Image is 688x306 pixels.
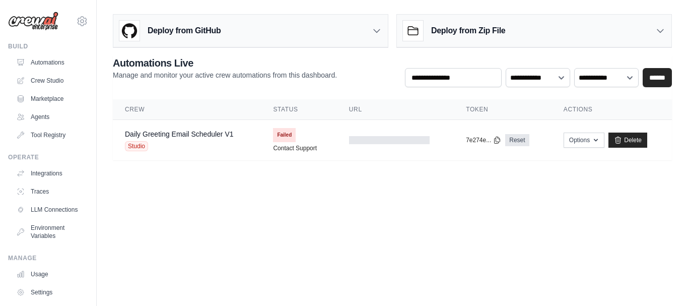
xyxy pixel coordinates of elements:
[125,141,148,151] span: Studio
[12,202,88,218] a: LLM Connections
[12,220,88,244] a: Environment Variables
[552,99,672,120] th: Actions
[261,99,336,120] th: Status
[12,109,88,125] a: Agents
[113,70,337,80] p: Manage and monitor your active crew automations from this dashboard.
[608,133,647,148] a: Delete
[113,99,261,120] th: Crew
[12,165,88,181] a: Integrations
[119,21,140,41] img: GitHub Logo
[12,91,88,107] a: Marketplace
[466,136,501,144] button: 7e274e...
[337,99,454,120] th: URL
[12,73,88,89] a: Crew Studio
[12,284,88,300] a: Settings
[12,127,88,143] a: Tool Registry
[12,54,88,71] a: Automations
[273,144,317,152] a: Contact Support
[431,25,505,37] h3: Deploy from Zip File
[113,56,337,70] h2: Automations Live
[564,133,604,148] button: Options
[8,254,88,262] div: Manage
[8,12,58,31] img: Logo
[8,42,88,50] div: Build
[148,25,221,37] h3: Deploy from GitHub
[273,128,296,142] span: Failed
[12,266,88,282] a: Usage
[125,130,234,138] a: Daily Greeting Email Scheduler V1
[8,153,88,161] div: Operate
[505,134,529,146] a: Reset
[454,99,552,120] th: Token
[12,183,88,200] a: Traces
